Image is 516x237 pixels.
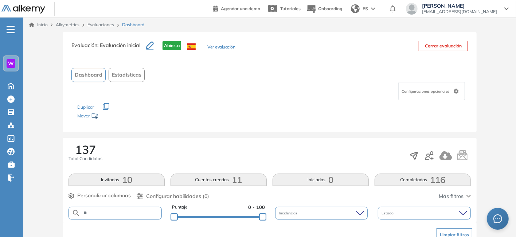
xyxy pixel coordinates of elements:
[77,104,94,110] span: Duplicar
[163,41,181,50] span: Abierta
[275,207,368,219] div: Incidencias
[375,174,471,186] button: Completadas116
[112,71,141,79] span: Estadísticas
[213,4,260,12] a: Agendar una demo
[172,204,188,211] span: Puntaje
[439,193,471,200] button: Más filtros
[72,209,81,218] img: SEARCH_ALT
[318,6,342,11] span: Onboarding
[378,207,471,219] div: Estado
[351,4,360,13] img: world
[398,82,465,100] div: Configuraciones opcionales
[248,204,265,211] span: 0 - 100
[109,68,145,82] button: Estadísticas
[207,44,235,51] button: Ver evaluación
[419,41,468,51] button: Cerrar evaluación
[371,7,375,10] img: arrow
[402,89,451,94] span: Configuraciones opcionales
[77,192,131,199] span: Personalizar columnas
[71,41,146,56] h3: Evaluación
[363,5,368,12] span: ES
[69,174,165,186] button: Invitados10
[122,22,144,28] span: Dashboard
[382,210,395,216] span: Estado
[422,9,497,15] span: [EMAIL_ADDRESS][DOMAIN_NAME]
[137,193,209,200] button: Configurar habilidades (0)
[306,1,342,17] button: Onboarding
[1,5,45,14] img: Logo
[29,22,48,28] a: Inicio
[75,144,96,155] span: 137
[221,6,260,11] span: Agendar una demo
[279,210,299,216] span: Incidencias
[493,214,502,223] span: message
[7,29,15,30] i: -
[273,174,369,186] button: Iniciadas0
[422,3,497,9] span: [PERSON_NAME]
[8,61,14,66] span: W
[75,71,102,79] span: Dashboard
[56,22,79,27] span: Alkymetrics
[280,6,301,11] span: Tutoriales
[97,42,140,48] span: : Evaluación inicial
[69,192,131,199] button: Personalizar columnas
[87,22,114,27] a: Evaluaciones
[187,43,196,50] img: ESP
[69,155,102,162] span: Total Candidatos
[171,174,267,186] button: Cuentas creadas11
[71,68,106,82] button: Dashboard
[439,193,464,200] span: Más filtros
[77,110,150,123] div: Mover
[146,193,209,200] span: Configurar habilidades (0)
